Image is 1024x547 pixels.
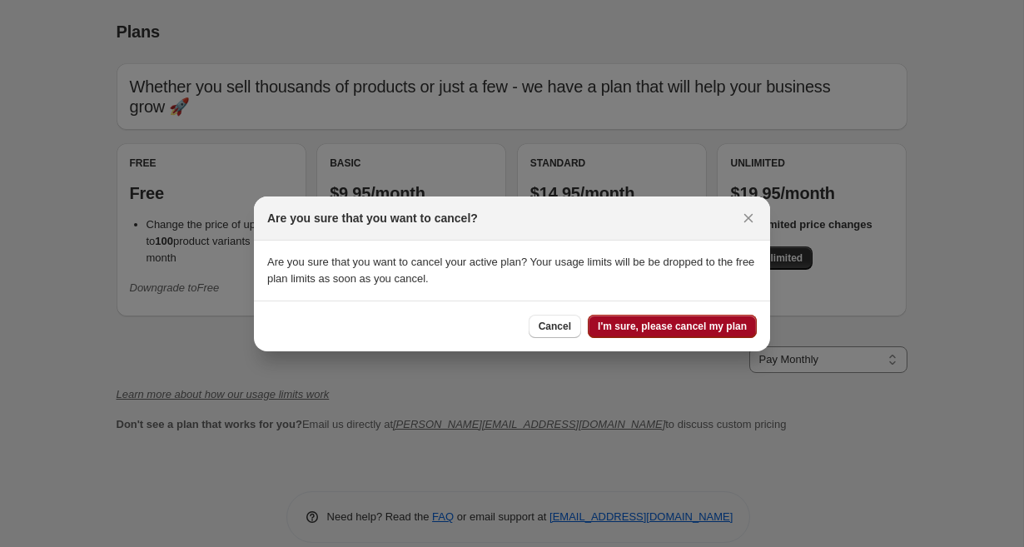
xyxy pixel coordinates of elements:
h2: Are you sure that you want to cancel? [267,210,478,226]
button: Cancel [529,315,581,338]
button: Close [737,206,760,230]
span: Cancel [539,320,571,333]
p: Are you sure that you want to cancel your active plan? Your usage limits will be be dropped to th... [267,254,757,287]
button: I'm sure, please cancel my plan [588,315,757,338]
span: I'm sure, please cancel my plan [598,320,747,333]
